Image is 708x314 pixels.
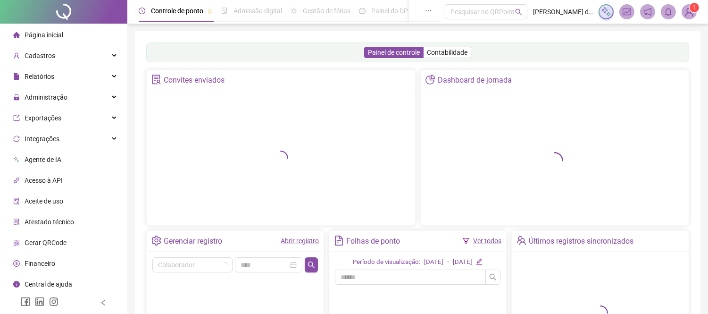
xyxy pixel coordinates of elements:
[151,75,161,85] span: solution
[21,297,30,306] span: facebook
[447,257,449,267] div: -
[49,297,58,306] span: instagram
[164,233,222,249] div: Gerenciar registro
[601,7,611,17] img: sparkle-icon.fc2bf0ac1784a2077858766a79e2daf3.svg
[425,75,435,85] span: pie-chart
[359,8,366,14] span: dashboard
[281,237,319,245] a: Abrir registro
[424,257,443,267] div: [DATE]
[473,237,501,245] a: Ver todos
[303,7,350,15] span: Gestão de férias
[13,219,20,225] span: solution
[273,151,288,166] span: loading
[427,49,467,56] span: Contabilidade
[371,7,408,15] span: Painel do DP
[151,236,161,246] span: setting
[100,299,107,306] span: left
[13,239,20,246] span: qrcode
[25,73,54,80] span: Relatórios
[515,8,522,16] span: search
[25,280,72,288] span: Central de ajuda
[463,238,469,244] span: filter
[25,156,61,163] span: Agente de IA
[25,93,67,101] span: Administração
[438,72,512,88] div: Dashboard de jornada
[623,8,631,16] span: fund
[13,177,20,184] span: api
[25,52,55,59] span: Cadastros
[690,3,699,12] sup: Atualize o seu contato no menu Meus Dados
[693,4,696,11] span: 1
[151,7,203,15] span: Controle de ponto
[643,8,652,16] span: notification
[222,262,227,268] span: loading
[13,281,20,288] span: info-circle
[308,261,315,269] span: search
[476,258,482,264] span: edit
[546,152,563,169] span: loading
[353,257,420,267] div: Período de visualização:
[25,114,61,122] span: Exportações
[25,135,59,143] span: Integrações
[13,32,20,38] span: home
[25,31,63,39] span: Página inicial
[25,218,74,226] span: Atestado técnico
[207,8,213,14] span: pushpin
[346,233,400,249] div: Folhas de ponto
[516,236,526,246] span: team
[13,73,20,80] span: file
[291,8,297,14] span: sun
[529,233,633,249] div: Últimos registros sincronizados
[682,5,696,19] img: 90510
[13,198,20,204] span: audit
[233,7,282,15] span: Admissão digital
[453,257,472,267] div: [DATE]
[25,260,55,267] span: Financeiro
[25,239,67,246] span: Gerar QRCode
[533,7,593,17] span: [PERSON_NAME] do [PERSON_NAME]
[664,8,673,16] span: bell
[368,49,420,56] span: Painel de controle
[13,94,20,101] span: lock
[13,52,20,59] span: user-add
[13,260,20,267] span: dollar
[25,197,63,205] span: Aceite de uso
[425,8,432,14] span: ellipsis
[489,273,497,281] span: search
[25,177,63,184] span: Acesso à API
[221,8,228,14] span: file-done
[334,236,344,246] span: file-text
[13,115,20,121] span: export
[164,72,225,88] div: Convites enviados
[139,8,145,14] span: clock-circle
[13,136,20,142] span: sync
[35,297,44,306] span: linkedin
